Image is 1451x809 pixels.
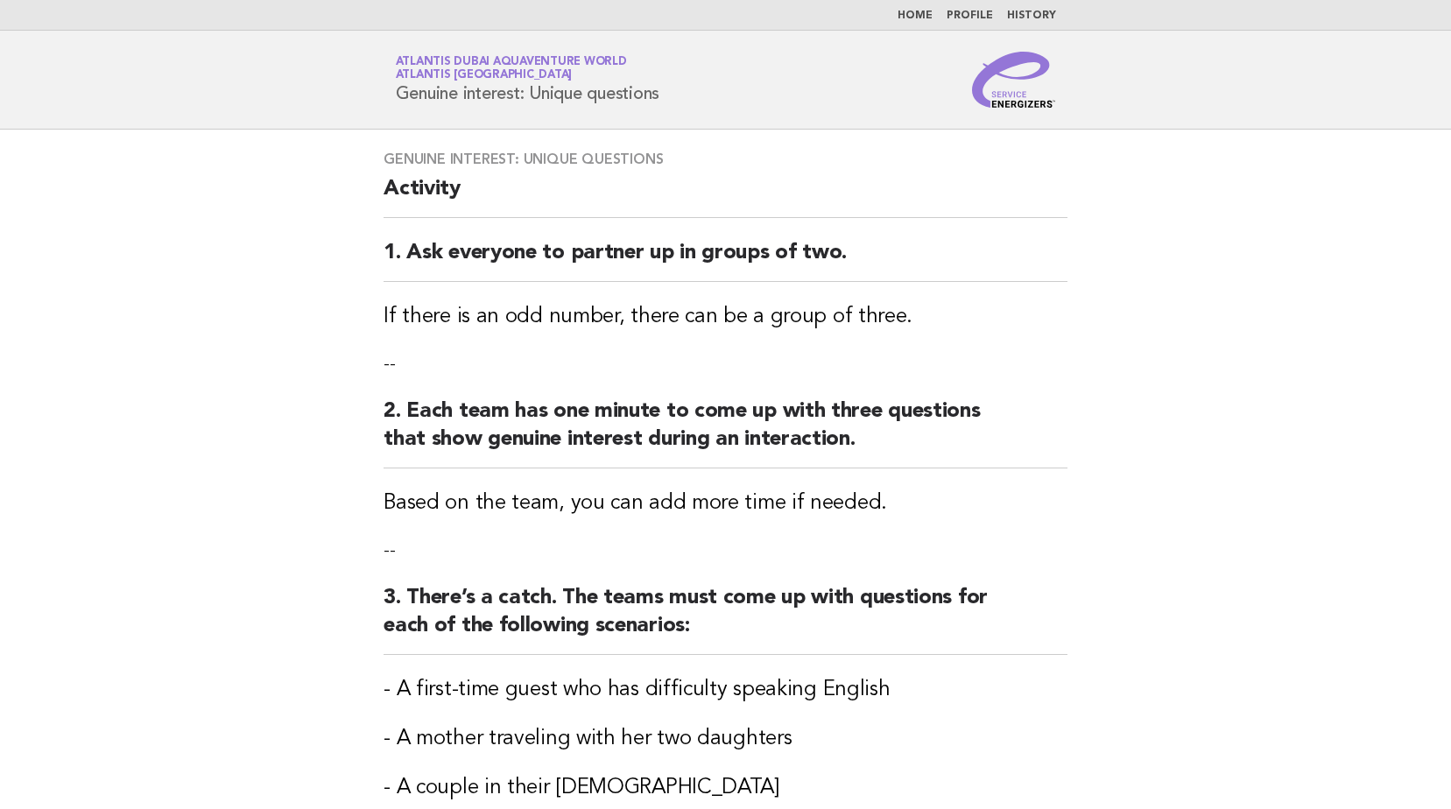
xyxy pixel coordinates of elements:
p: -- [384,538,1067,563]
img: Service Energizers [972,52,1056,108]
h2: Activity [384,175,1067,218]
h1: Genuine interest: Unique questions [396,57,660,102]
a: History [1007,11,1056,21]
a: Home [898,11,933,21]
span: Atlantis [GEOGRAPHIC_DATA] [396,70,573,81]
h3: - A couple in their [DEMOGRAPHIC_DATA] [384,774,1067,802]
h3: Based on the team, you can add more time if needed. [384,489,1067,517]
h2: 3. There’s a catch. The teams must come up with questions for each of the following scenarios: [384,584,1067,655]
p: -- [384,352,1067,376]
h3: Genuine interest: Unique questions [384,151,1067,168]
h2: 1. Ask everyone to partner up in groups of two. [384,239,1067,282]
h3: - A first-time guest who has difficulty speaking English [384,676,1067,704]
h2: 2. Each team has one minute to come up with three questions that show genuine interest during an ... [384,397,1067,468]
h3: If there is an odd number, there can be a group of three. [384,303,1067,331]
a: Profile [947,11,993,21]
a: Atlantis Dubai Aquaventure WorldAtlantis [GEOGRAPHIC_DATA] [396,56,627,81]
h3: - A mother traveling with her two daughters [384,725,1067,753]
